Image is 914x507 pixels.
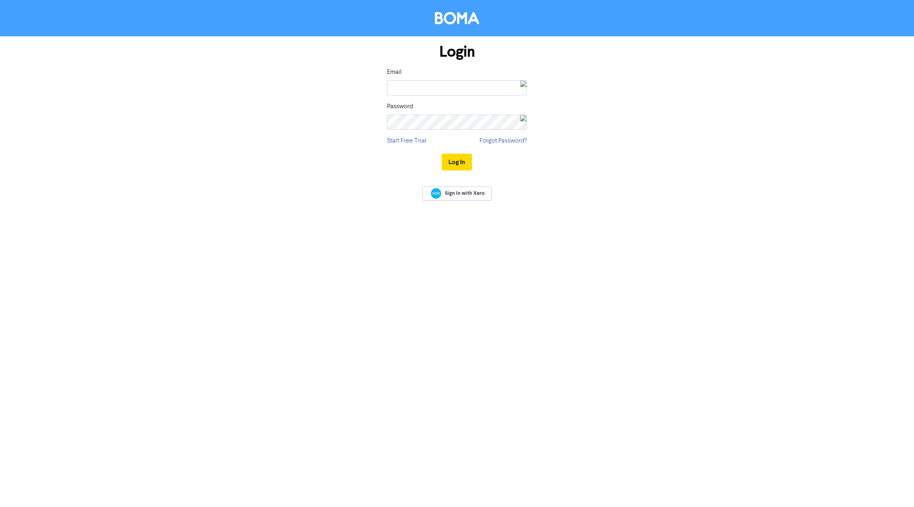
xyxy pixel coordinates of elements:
[445,190,485,197] span: Sign In with Xero
[387,43,527,61] h1: Login
[387,136,426,146] a: Start Free Trial
[387,67,402,77] label: Email
[442,154,472,170] button: Log In
[435,12,479,24] img: BOMA Logo
[422,186,491,200] a: Sign In with Xero
[480,136,527,146] a: Forgot Password?
[431,188,441,199] img: Xero logo
[387,102,413,111] label: Password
